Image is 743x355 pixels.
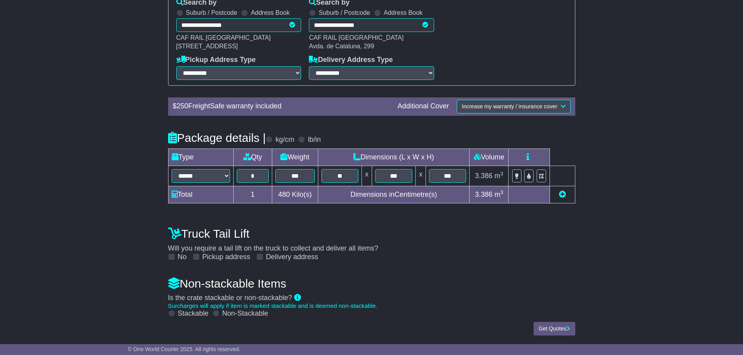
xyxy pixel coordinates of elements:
div: Surcharges will apply if item is marked stackable and is deemed non-stackable. [168,302,575,309]
label: Pickup address [202,253,250,261]
span: 480 [278,191,290,198]
label: Delivery address [266,253,318,261]
div: Additional Cover [394,102,453,111]
h4: Non-stackable Items [168,277,575,290]
span: [STREET_ADDRESS] [176,43,238,49]
button: Get Quotes [534,322,575,336]
div: Will you require a tail lift on the truck to collect and deliver all items? [164,223,579,261]
label: Non-Stackable [222,309,268,318]
span: © One World Courier 2025. All rights reserved. [128,346,241,352]
td: Dimensions (L x W x H) [318,148,470,166]
label: Address Book [251,9,290,16]
button: Increase my warranty / insurance cover [457,100,570,113]
td: Total [168,186,233,203]
h4: Package details | [168,131,266,144]
label: No [178,253,187,261]
span: 3.386 [475,191,493,198]
label: Stackable [178,309,209,318]
label: Pickup Address Type [176,56,256,64]
sup: 3 [500,171,504,177]
label: Suburb / Postcode [186,9,238,16]
span: Increase my warranty / insurance cover [462,103,557,110]
td: x [416,166,426,186]
label: Suburb / Postcode [319,9,370,16]
td: x [362,166,372,186]
td: Dimensions in Centimetre(s) [318,186,470,203]
span: 3.386 [475,172,493,180]
sup: 3 [500,189,504,195]
td: Qty [233,148,272,166]
label: Delivery Address Type [309,56,393,64]
span: Is the crate stackable or non-stackable? [168,294,292,302]
h4: Truck Tail Lift [168,227,575,240]
td: Volume [470,148,509,166]
label: lb/in [308,136,321,144]
span: Avda. de Cataluna, 299 [309,43,374,49]
td: 1 [233,186,272,203]
span: CAF RAIL [GEOGRAPHIC_DATA] [309,34,403,41]
span: m [495,191,504,198]
a: Add new item [559,191,566,198]
td: Kilo(s) [272,186,318,203]
div: $ FreightSafe warranty included [169,102,394,111]
span: CAF RAIL [GEOGRAPHIC_DATA] [176,34,271,41]
span: 250 [177,102,188,110]
label: kg/cm [275,136,294,144]
td: Weight [272,148,318,166]
span: m [495,172,504,180]
label: Address Book [384,9,423,16]
td: Type [168,148,233,166]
